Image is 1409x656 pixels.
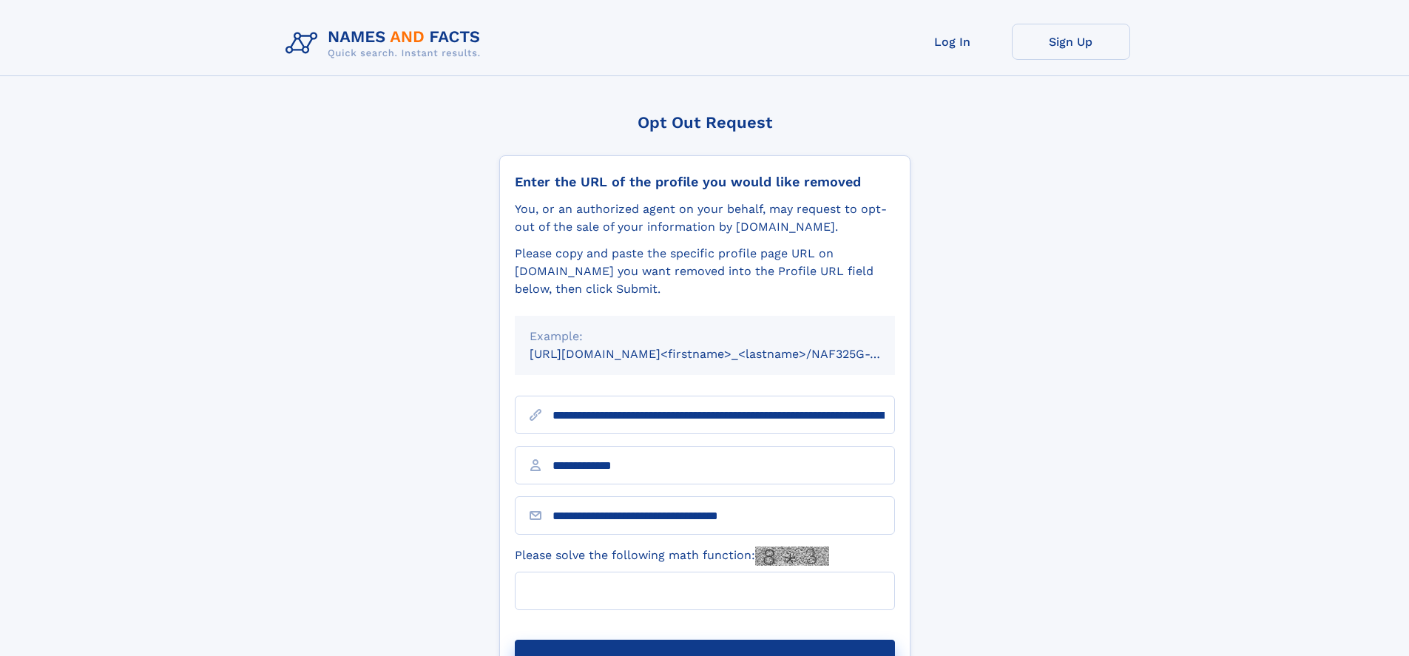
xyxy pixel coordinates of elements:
[499,113,910,132] div: Opt Out Request
[280,24,493,64] img: Logo Names and Facts
[893,24,1012,60] a: Log In
[515,547,829,566] label: Please solve the following math function:
[515,174,895,190] div: Enter the URL of the profile you would like removed
[1012,24,1130,60] a: Sign Up
[530,328,880,345] div: Example:
[515,245,895,298] div: Please copy and paste the specific profile page URL on [DOMAIN_NAME] you want removed into the Pr...
[515,200,895,236] div: You, or an authorized agent on your behalf, may request to opt-out of the sale of your informatio...
[530,347,923,361] small: [URL][DOMAIN_NAME]<firstname>_<lastname>/NAF325G-xxxxxxxx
